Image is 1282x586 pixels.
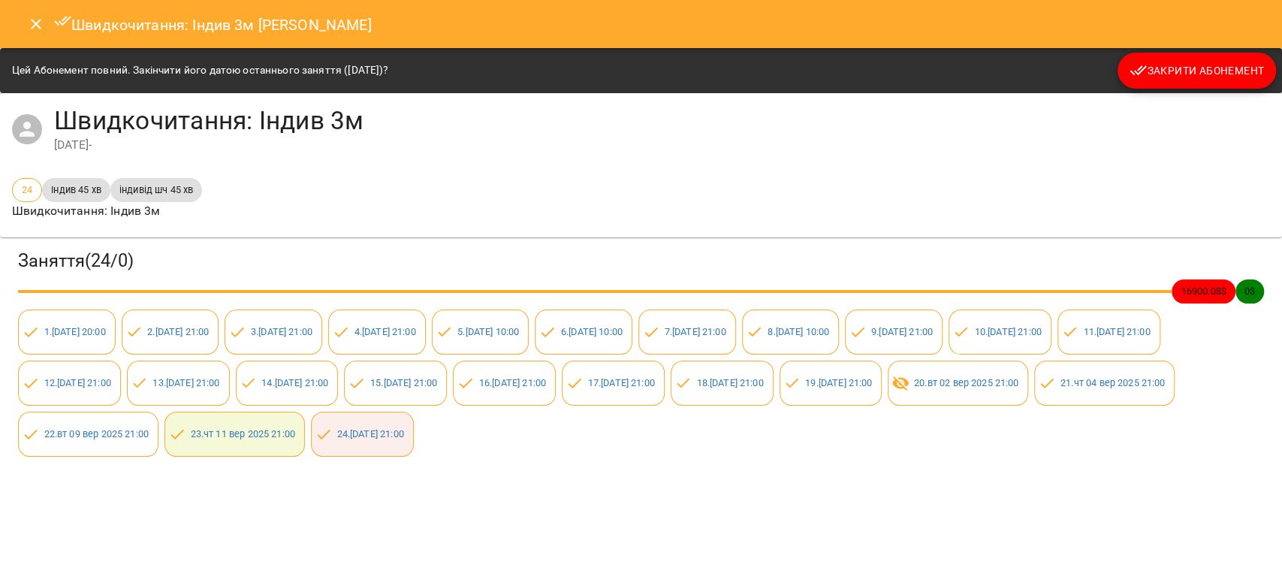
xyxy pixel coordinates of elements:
p: Швидкочитання: Індив 3м [12,202,202,220]
a: 7.[DATE] 21:00 [665,326,726,337]
a: 24.[DATE] 21:00 [337,428,404,439]
a: 1.[DATE] 20:00 [44,326,106,337]
a: 3.[DATE] 21:00 [251,326,312,337]
span: 24 [13,183,41,197]
a: 20.вт 02 вер 2025 21:00 [914,377,1018,388]
a: 18.[DATE] 21:00 [696,377,763,388]
a: 21.чт 04 вер 2025 21:00 [1060,377,1165,388]
a: 13.[DATE] 21:00 [152,377,219,388]
button: Close [18,6,54,42]
h6: Швидкочитання: Індив 3м [PERSON_NAME] [54,12,372,37]
a: 11.[DATE] 21:00 [1083,326,1150,337]
span: Закрити Абонемент [1130,62,1264,80]
div: Цей Абонемент повний. Закінчити його датою останнього заняття ([DATE])? [12,57,388,84]
div: [DATE] - [54,136,1270,154]
a: 12.[DATE] 21:00 [44,377,111,388]
a: 2.[DATE] 21:00 [147,326,209,337]
a: 4.[DATE] 21:00 [354,326,416,337]
a: 6.[DATE] 10:00 [561,326,623,337]
a: 17.[DATE] 21:00 [588,377,655,388]
a: 16.[DATE] 21:00 [479,377,546,388]
span: 0 $ [1235,284,1264,298]
a: 9.[DATE] 21:00 [871,326,933,337]
span: індивід шч 45 хв [110,183,202,197]
a: 5.[DATE] 10:00 [457,326,519,337]
a: 14.[DATE] 21:00 [261,377,328,388]
a: 23.чт 11 вер 2025 21:00 [191,428,295,439]
button: Закрити Абонемент [1118,53,1276,89]
a: 15.[DATE] 21:00 [370,377,437,388]
a: 22.вт 09 вер 2025 21:00 [44,428,149,439]
span: 16900.08 $ [1172,284,1235,298]
a: 10.[DATE] 21:00 [974,326,1041,337]
span: Індив 45 хв [42,183,110,197]
a: 19.[DATE] 21:00 [805,377,872,388]
a: 8.[DATE] 10:00 [768,326,829,337]
h3: Заняття ( 24 / 0 ) [18,249,1264,273]
h4: Швидкочитання: Індив 3м [54,105,1270,136]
